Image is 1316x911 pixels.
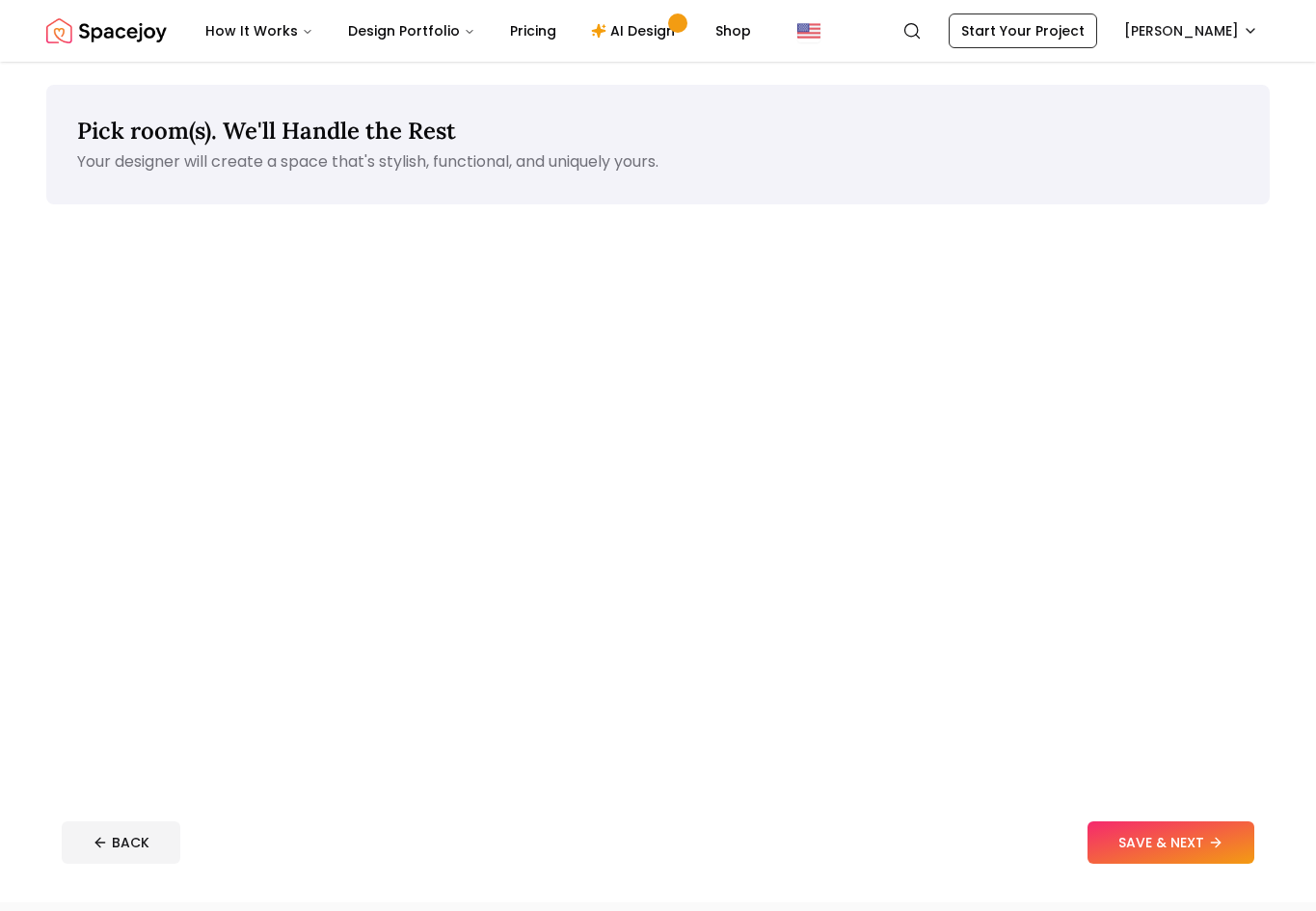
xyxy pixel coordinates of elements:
nav: Main [190,12,766,50]
a: Spacejoy [46,12,167,50]
button: [PERSON_NAME] [1113,13,1270,48]
button: SAVE & NEXT [1088,821,1254,864]
button: How It Works [190,12,329,50]
a: Shop [700,12,766,50]
img: Spacejoy Logo [46,12,167,50]
a: Start Your Project [949,13,1097,48]
img: United States [797,19,820,42]
button: Design Portfolio [333,12,491,50]
a: AI Design [576,12,696,50]
a: Pricing [495,12,572,50]
p: Your designer will create a space that's stylish, functional, and uniquely yours. [77,150,1239,174]
span: Pick room(s). We'll Handle the Rest [77,116,456,146]
button: BACK [62,821,180,864]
